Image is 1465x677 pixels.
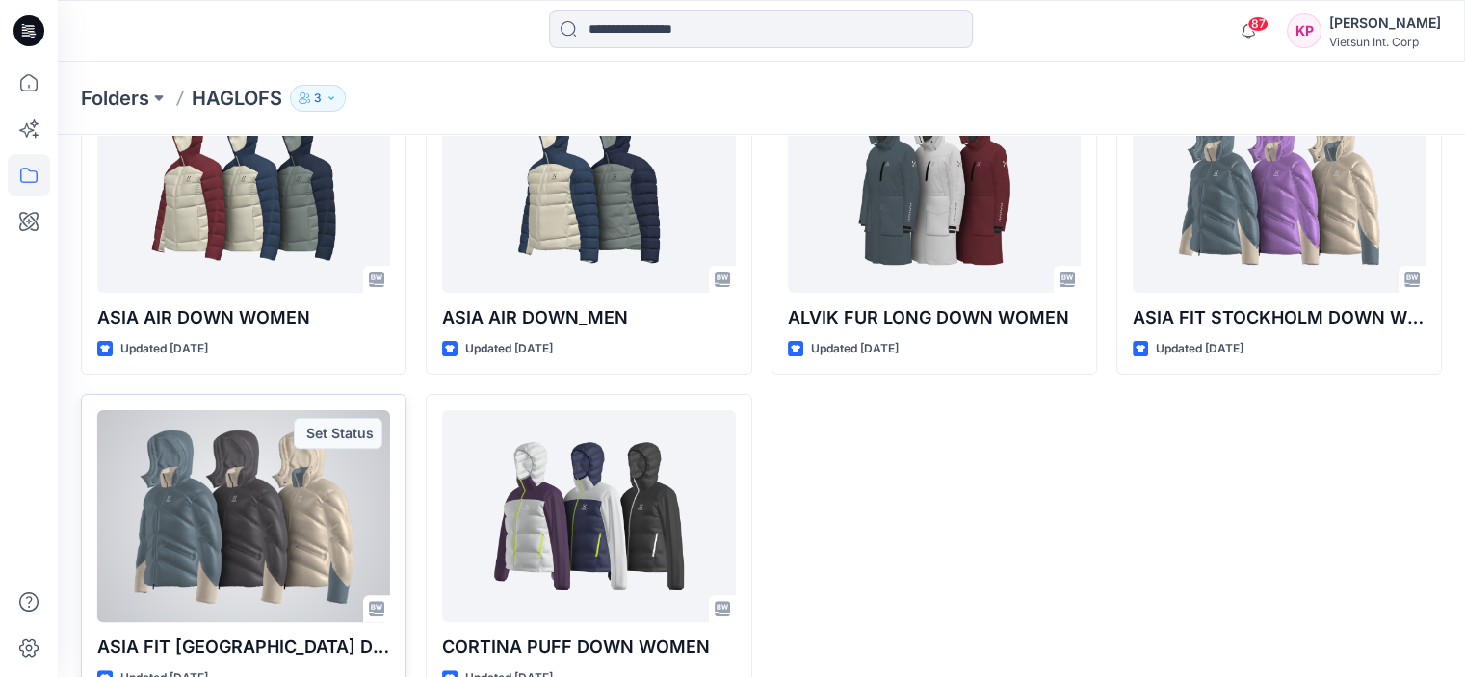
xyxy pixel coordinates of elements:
[1133,304,1426,331] p: ASIA FIT STOCKHOLM DOWN WOMEN
[81,85,149,112] a: Folders
[442,81,735,293] a: ASIA AIR DOWN_MEN
[97,410,390,622] a: ASIA FIT STOCKHOLM DOWN MEN
[1287,13,1321,48] div: KP
[442,410,735,622] a: CORTINA PUFF DOWN WOMEN
[442,634,735,661] p: CORTINA PUFF DOWN WOMEN
[120,339,208,359] p: Updated [DATE]
[811,339,899,359] p: Updated [DATE]
[192,85,282,112] p: HAGLOFS
[1247,16,1269,32] span: 87
[97,81,390,293] a: ASIA AIR DOWN WOMEN
[1156,339,1243,359] p: Updated [DATE]
[1329,12,1441,35] div: [PERSON_NAME]
[1329,35,1441,49] div: Vietsun Int. Corp
[465,339,553,359] p: Updated [DATE]
[314,88,322,109] p: 3
[442,304,735,331] p: ASIA AIR DOWN_MEN
[97,304,390,331] p: ASIA AIR DOWN WOMEN
[290,85,346,112] button: 3
[788,81,1081,293] a: ALVIK FUR LONG DOWN WOMEN
[1133,81,1426,293] a: ASIA FIT STOCKHOLM DOWN WOMEN
[788,304,1081,331] p: ALVIK FUR LONG DOWN WOMEN
[97,634,390,661] p: ASIA FIT [GEOGRAPHIC_DATA] DOWN MEN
